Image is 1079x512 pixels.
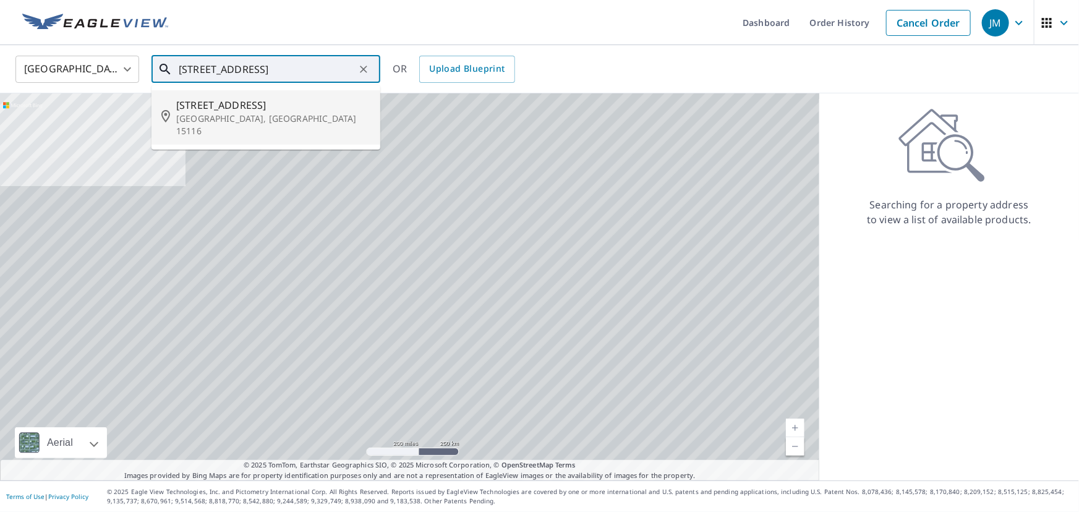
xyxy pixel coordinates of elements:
[555,460,576,469] a: Terms
[429,61,505,77] span: Upload Blueprint
[886,10,971,36] a: Cancel Order
[786,437,804,456] a: Current Level 5, Zoom Out
[176,98,370,113] span: [STREET_ADDRESS]
[982,9,1009,36] div: JM
[6,492,45,501] a: Terms of Use
[6,493,88,500] p: |
[244,460,576,471] span: © 2025 TomTom, Earthstar Geographics SIO, © 2025 Microsoft Corporation, ©
[393,56,515,83] div: OR
[786,419,804,437] a: Current Level 5, Zoom In
[22,14,168,32] img: EV Logo
[107,487,1073,506] p: © 2025 Eagle View Technologies, Inc. and Pictometry International Corp. All Rights Reserved. Repo...
[179,52,355,87] input: Search by address or latitude-longitude
[48,492,88,501] a: Privacy Policy
[176,113,370,137] p: [GEOGRAPHIC_DATA], [GEOGRAPHIC_DATA] 15116
[15,427,107,458] div: Aerial
[43,427,77,458] div: Aerial
[501,460,553,469] a: OpenStreetMap
[355,61,372,78] button: Clear
[15,52,139,87] div: [GEOGRAPHIC_DATA]
[419,56,514,83] a: Upload Blueprint
[866,197,1032,227] p: Searching for a property address to view a list of available products.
